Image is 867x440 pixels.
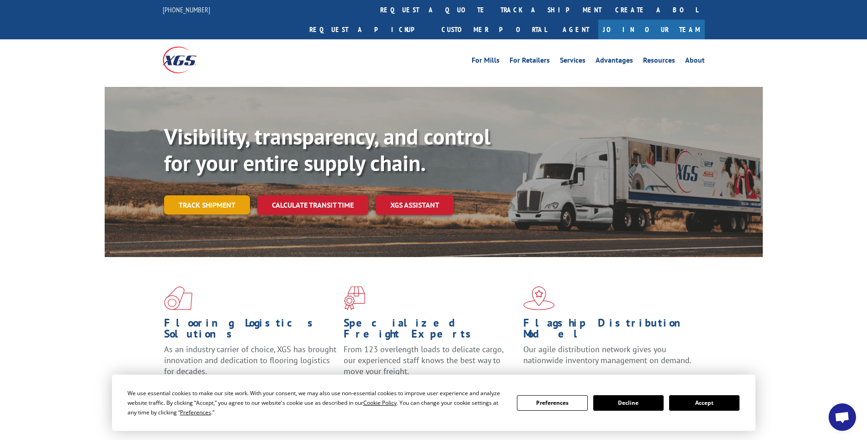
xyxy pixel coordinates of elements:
h1: Specialized Freight Experts [344,317,516,344]
a: Request a pickup [303,20,435,39]
a: Learn More > [523,374,637,385]
a: Advantages [596,57,633,67]
span: As an industry carrier of choice, XGS has brought innovation and dedication to flooring logistics... [164,344,336,376]
div: Cookie Consent Prompt [112,375,755,431]
a: XGS ASSISTANT [376,195,454,215]
img: xgs-icon-flagship-distribution-model-red [523,286,555,310]
h1: Flooring Logistics Solutions [164,317,337,344]
button: Preferences [517,395,587,411]
a: About [685,57,705,67]
b: Visibility, transparency, and control for your entire supply chain. [164,122,490,177]
span: Our agile distribution network gives you nationwide inventory management on demand. [523,344,691,365]
a: For Retailers [510,57,550,67]
button: Accept [669,395,739,411]
a: Services [560,57,585,67]
a: For Mills [472,57,500,67]
a: [PHONE_NUMBER] [163,5,210,14]
p: From 123 overlength loads to delicate cargo, our experienced staff knows the best way to move you... [344,344,516,385]
span: Cookie Policy [363,399,397,407]
img: xgs-icon-total-supply-chain-intelligence-red [164,286,192,310]
a: Resources [643,57,675,67]
div: We use essential cookies to make our site work. With your consent, we may also use non-essential ... [128,388,506,417]
img: xgs-icon-focused-on-flooring-red [344,286,365,310]
a: Agent [553,20,598,39]
span: Preferences [180,408,211,416]
a: Join Our Team [598,20,705,39]
a: Customer Portal [435,20,553,39]
button: Decline [593,395,664,411]
h1: Flagship Distribution Model [523,317,696,344]
div: Open chat [829,403,856,431]
a: Track shipment [164,195,250,215]
a: Calculate transit time [257,195,368,215]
